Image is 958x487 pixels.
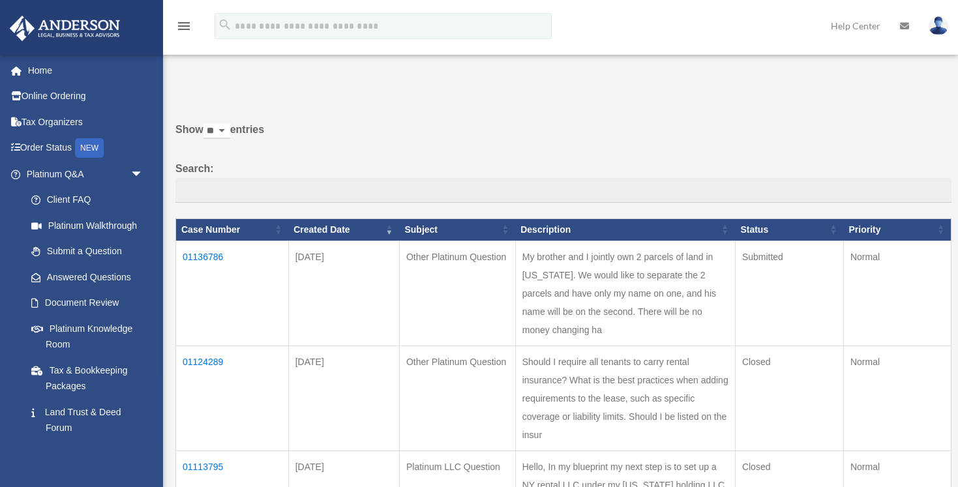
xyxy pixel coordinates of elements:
[18,187,157,213] a: Client FAQ
[18,316,157,357] a: Platinum Knowledge Room
[218,18,232,32] i: search
[176,23,192,34] a: menu
[399,218,515,241] th: Subject: activate to sort column ascending
[18,239,157,265] a: Submit a Question
[288,218,399,241] th: Created Date: activate to sort column ascending
[175,121,951,152] label: Show entries
[176,218,289,241] th: Case Number: activate to sort column ascending
[18,441,157,467] a: Portal Feedback
[6,16,124,41] img: Anderson Advisors Platinum Portal
[843,218,951,241] th: Priority: activate to sort column ascending
[9,57,163,83] a: Home
[515,241,735,346] td: My brother and I jointly own 2 parcels of land in [US_STATE]. We would like to separate the 2 par...
[18,399,157,441] a: Land Trust & Deed Forum
[9,135,163,162] a: Order StatusNEW
[399,241,515,346] td: Other Platinum Question
[175,160,951,203] label: Search:
[176,346,289,450] td: 01124289
[735,241,843,346] td: Submitted
[929,16,948,35] img: User Pic
[843,346,951,450] td: Normal
[176,18,192,34] i: menu
[515,346,735,450] td: Should I require all tenants to carry rental insurance? What is the best practices when adding re...
[735,218,843,241] th: Status: activate to sort column ascending
[515,218,735,241] th: Description: activate to sort column ascending
[176,241,289,346] td: 01136786
[130,161,157,188] span: arrow_drop_down
[18,290,157,316] a: Document Review
[18,357,157,399] a: Tax & Bookkeeping Packages
[175,178,951,203] input: Search:
[9,83,163,110] a: Online Ordering
[735,346,843,450] td: Closed
[843,241,951,346] td: Normal
[203,124,230,139] select: Showentries
[288,346,399,450] td: [DATE]
[18,264,150,290] a: Answered Questions
[9,109,163,135] a: Tax Organizers
[288,241,399,346] td: [DATE]
[75,138,104,158] div: NEW
[9,161,157,187] a: Platinum Q&Aarrow_drop_down
[18,213,157,239] a: Platinum Walkthrough
[399,346,515,450] td: Other Platinum Question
